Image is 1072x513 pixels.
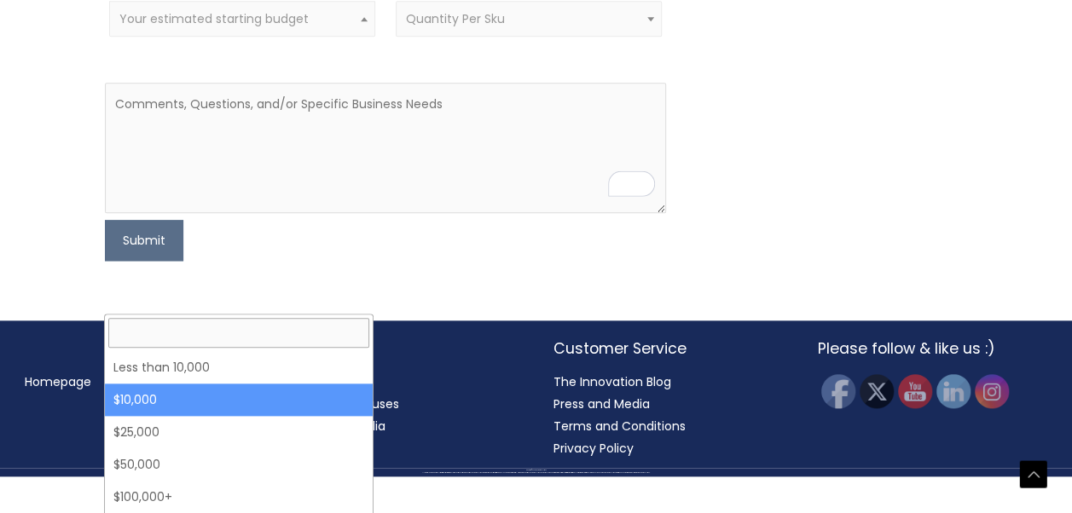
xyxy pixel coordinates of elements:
a: Terms and Conditions [553,418,686,435]
li: $25,000 [105,416,373,448]
nav: Customer Service [553,371,784,459]
li: $10,000 [105,383,373,416]
a: Privacy Policy [553,440,634,457]
span: Your estimated starting budget [119,10,309,27]
a: Press and Media [553,395,650,412]
h2: About Us [289,337,519,360]
textarea: To enrich screen reader interactions, please activate Accessibility in Grammarly extension settings [105,83,666,213]
li: $100,000+ [105,481,373,513]
nav: Menu [25,371,255,393]
a: Homepage [25,373,91,390]
li: Less than 10,000 [105,351,373,383]
li: $50,000 [105,448,373,481]
button: Submit [105,220,183,261]
div: Copyright © 2025 [30,470,1042,471]
h2: Please follow & like us :) [818,337,1048,360]
nav: About Us [289,371,519,437]
img: Facebook [821,374,855,408]
h2: Customer Service [553,337,784,360]
span: Quantity Per Sku [406,10,505,27]
span: Cosmetic Solutions [536,470,547,470]
a: The Innovation Blog [553,373,671,390]
div: All material on this Website, including design, text, images, logos and sounds, are owned by Cosm... [30,472,1042,474]
img: Twitter [860,374,894,408]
